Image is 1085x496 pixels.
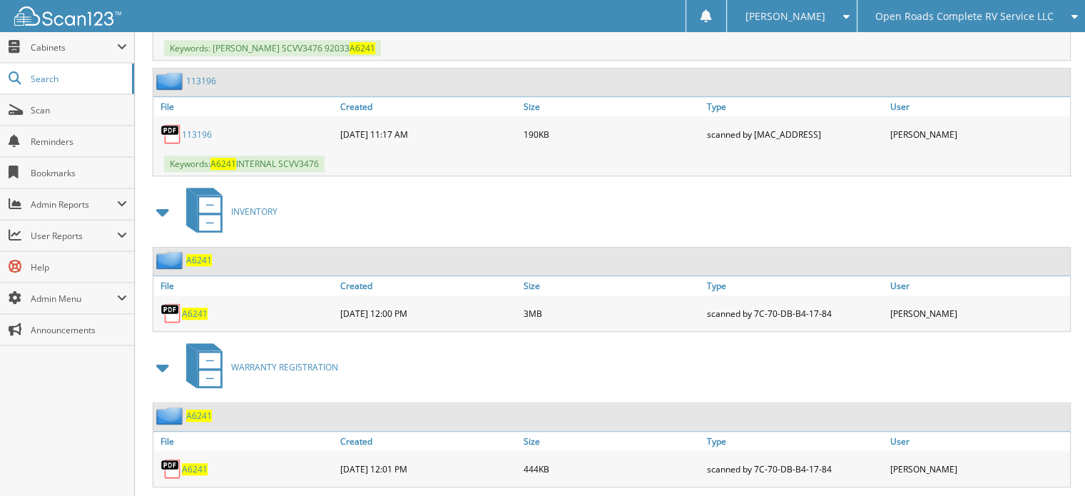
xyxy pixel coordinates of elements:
[31,73,125,85] span: Search
[153,276,337,295] a: File
[520,299,703,328] div: 3MB
[231,361,338,373] span: WARRANTY REGISTRATION
[31,230,117,242] span: User Reports
[182,308,208,320] a: A6241
[186,410,212,422] a: A6241
[520,455,703,483] div: 444KB
[161,458,182,480] img: PDF.png
[350,42,375,54] span: A6241
[520,432,703,451] a: Size
[887,276,1070,295] a: User
[337,455,520,483] div: [DATE] 12:01 PM
[887,455,1070,483] div: [PERSON_NAME]
[153,97,337,116] a: File
[1014,427,1085,496] iframe: Chat Widget
[31,104,127,116] span: Scan
[337,276,520,295] a: Created
[703,299,887,328] div: scanned by 7C-70-DB-B4-17-84
[337,432,520,451] a: Created
[520,120,703,148] div: 190KB
[703,432,887,451] a: Type
[520,276,703,295] a: Size
[31,293,117,305] span: Admin Menu
[164,40,381,56] span: Keywords: [PERSON_NAME] SCVV3476 92033
[337,120,520,148] div: [DATE] 11:17 AM
[337,299,520,328] div: [DATE] 12:00 PM
[182,463,208,475] a: A6241
[210,158,236,170] span: A6241
[161,303,182,324] img: PDF.png
[161,123,182,145] img: PDF.png
[156,72,186,90] img: folder2.png
[153,432,337,451] a: File
[182,128,212,141] a: 113196
[520,97,703,116] a: Size
[887,120,1070,148] div: [PERSON_NAME]
[31,136,127,148] span: Reminders
[703,120,887,148] div: scanned by [MAC_ADDRESS]
[178,183,277,240] a: INVENTORY
[178,339,338,395] a: WARRANTY REGISTRATION
[887,299,1070,328] div: [PERSON_NAME]
[31,41,117,54] span: Cabinets
[703,455,887,483] div: scanned by 7C-70-DB-B4-17-84
[31,324,127,336] span: Announcements
[31,198,117,211] span: Admin Reports
[156,407,186,425] img: folder2.png
[164,156,325,172] span: Keywords: INTERNAL SCVV3476
[703,276,887,295] a: Type
[186,75,216,87] a: 113196
[14,6,121,26] img: scan123-logo-white.svg
[31,261,127,273] span: Help
[337,97,520,116] a: Created
[703,97,887,116] a: Type
[186,254,212,266] a: A6241
[231,206,277,218] span: INVENTORY
[745,12,825,21] span: [PERSON_NAME]
[887,97,1070,116] a: User
[31,167,127,179] span: Bookmarks
[875,12,1054,21] span: Open Roads Complete RV Service LLC
[156,251,186,269] img: folder2.png
[887,432,1070,451] a: User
